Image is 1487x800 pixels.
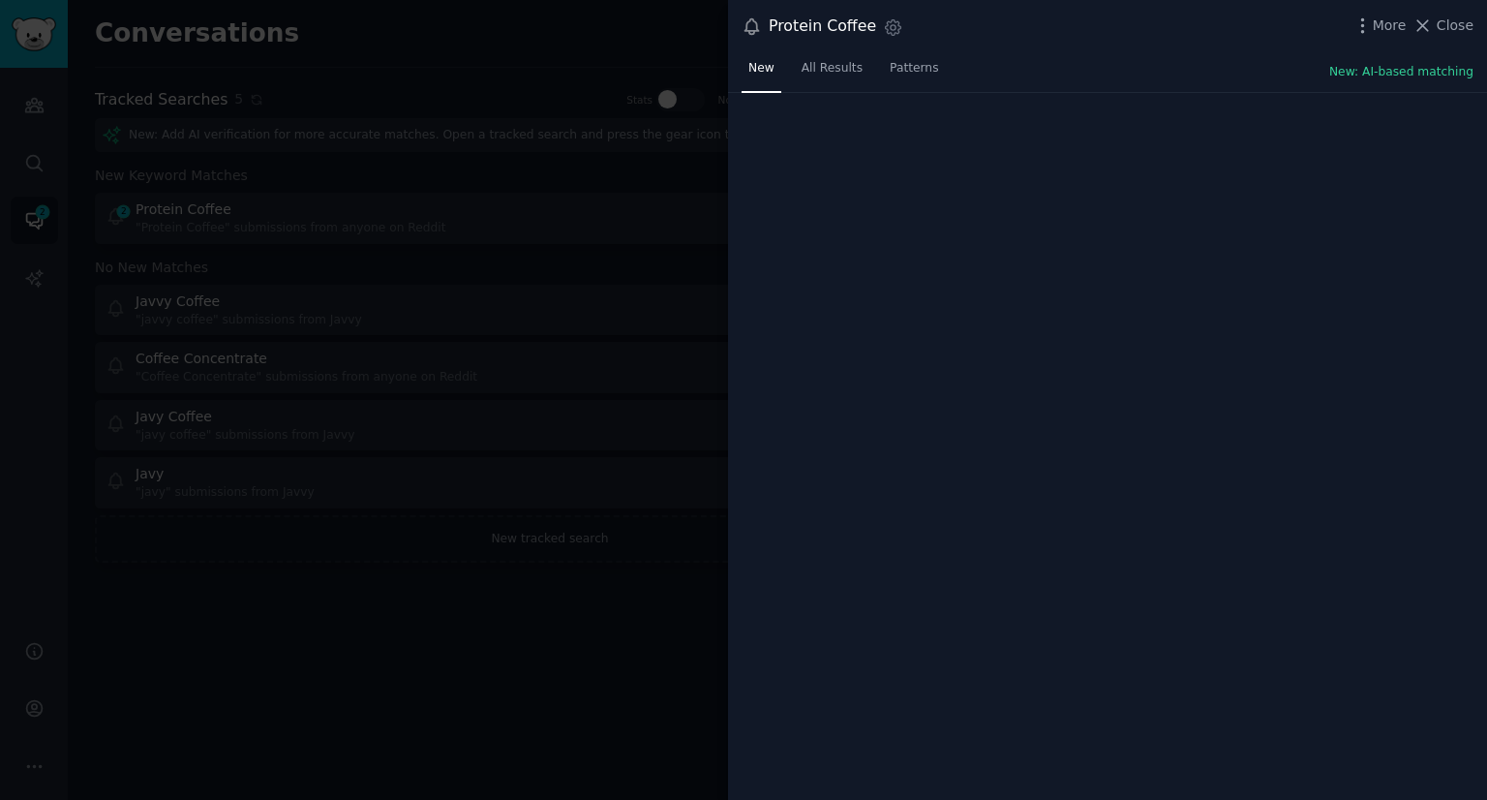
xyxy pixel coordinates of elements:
div: Protein Coffee [769,15,876,39]
button: Close [1412,15,1473,36]
a: New [742,53,781,93]
button: New: AI-based matching [1329,64,1473,81]
span: More [1373,15,1407,36]
span: All Results [802,60,863,77]
button: More [1352,15,1407,36]
a: Patterns [883,53,945,93]
a: All Results [795,53,869,93]
span: New [748,60,774,77]
span: Close [1437,15,1473,36]
span: Patterns [890,60,938,77]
